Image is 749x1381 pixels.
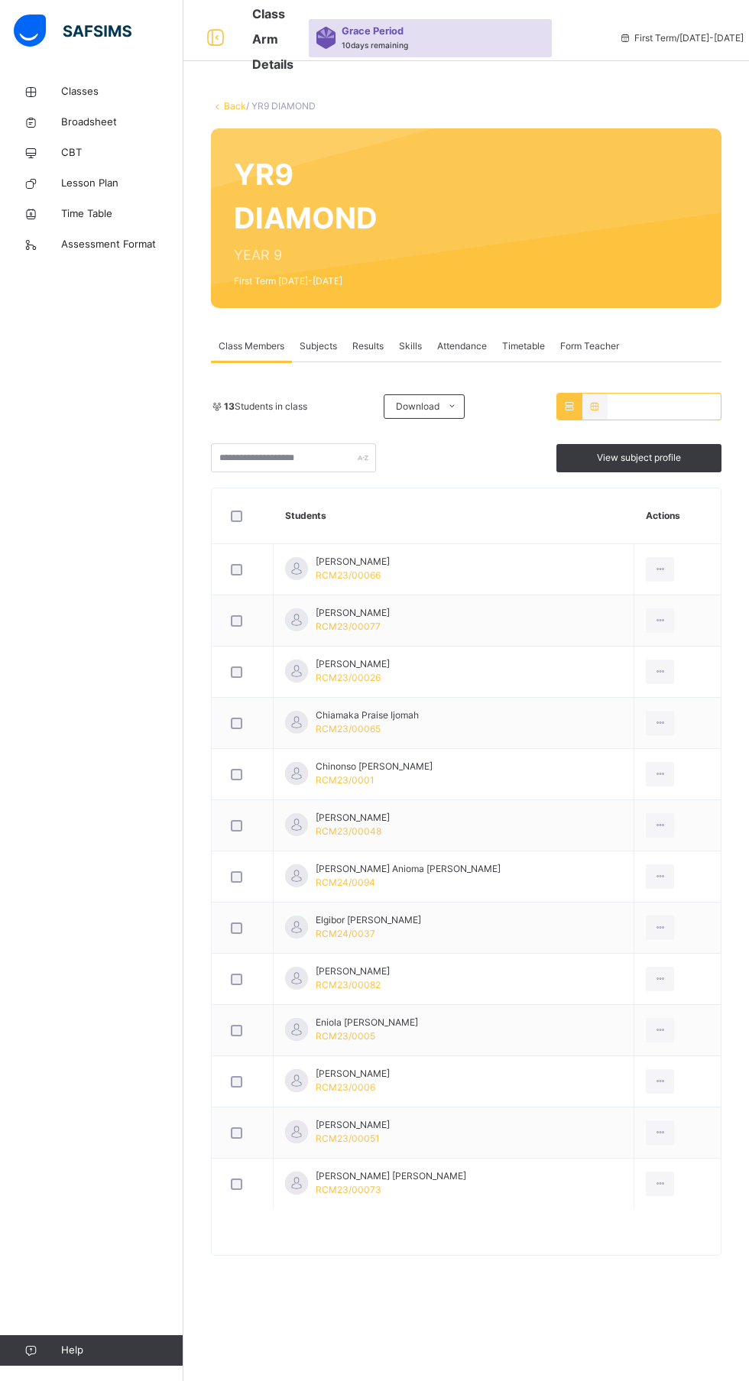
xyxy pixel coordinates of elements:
[316,657,390,671] span: [PERSON_NAME]
[316,708,419,722] span: Chiamaka Praise Ijomah
[316,825,381,837] span: RCM23/00048
[316,555,390,569] span: [PERSON_NAME]
[316,672,381,683] span: RCM23/00026
[246,100,316,112] span: / YR9 DIAMOND
[316,723,381,734] span: RCM23/00065
[61,145,183,160] span: CBT
[342,41,408,50] span: 10 days remaining
[634,488,721,544] th: Actions
[316,964,390,978] span: [PERSON_NAME]
[61,1343,183,1358] span: Help
[352,339,384,353] span: Results
[396,400,439,413] span: Download
[252,6,293,72] span: Class Arm Details
[300,339,337,353] span: Subjects
[61,84,183,99] span: Classes
[61,206,183,222] span: Time Table
[597,451,681,465] span: View subject profile
[316,1067,390,1081] span: [PERSON_NAME]
[316,913,421,927] span: Elgibor [PERSON_NAME]
[560,339,619,353] span: Form Teacher
[437,339,487,353] span: Attendance
[316,606,390,620] span: [PERSON_NAME]
[61,115,183,130] span: Broadsheet
[342,24,404,38] span: Grace Period
[316,27,336,48] img: sticker-purple.71386a28dfed39d6af7621340158ba97.svg
[619,31,744,45] span: session/term information
[316,928,375,939] span: RCM24/0037
[316,1133,380,1144] span: RCM23/00051
[316,774,374,786] span: RCM23/0001
[316,569,381,581] span: RCM23/00066
[316,862,501,876] span: [PERSON_NAME] Anioma [PERSON_NAME]
[316,811,390,825] span: [PERSON_NAME]
[399,339,422,353] span: Skills
[316,1016,418,1029] span: Eniola [PERSON_NAME]
[234,274,378,288] span: First Term [DATE]-[DATE]
[274,488,634,544] th: Students
[316,1184,381,1195] span: RCM23/00073
[224,400,307,413] span: Students in class
[224,100,246,112] a: Back
[61,176,183,191] span: Lesson Plan
[316,1030,375,1042] span: RCM23/0005
[502,339,545,353] span: Timetable
[316,760,433,773] span: Chinonso [PERSON_NAME]
[316,979,381,990] span: RCM23/00082
[14,15,131,47] img: safsims
[316,1081,375,1093] span: RCM23/0006
[316,1118,390,1132] span: [PERSON_NAME]
[224,400,235,412] b: 13
[316,877,375,888] span: RCM24/0094
[316,621,381,632] span: RCM23/00077
[61,237,183,252] span: Assessment Format
[316,1169,466,1183] span: [PERSON_NAME] [PERSON_NAME]
[219,339,284,353] span: Class Members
